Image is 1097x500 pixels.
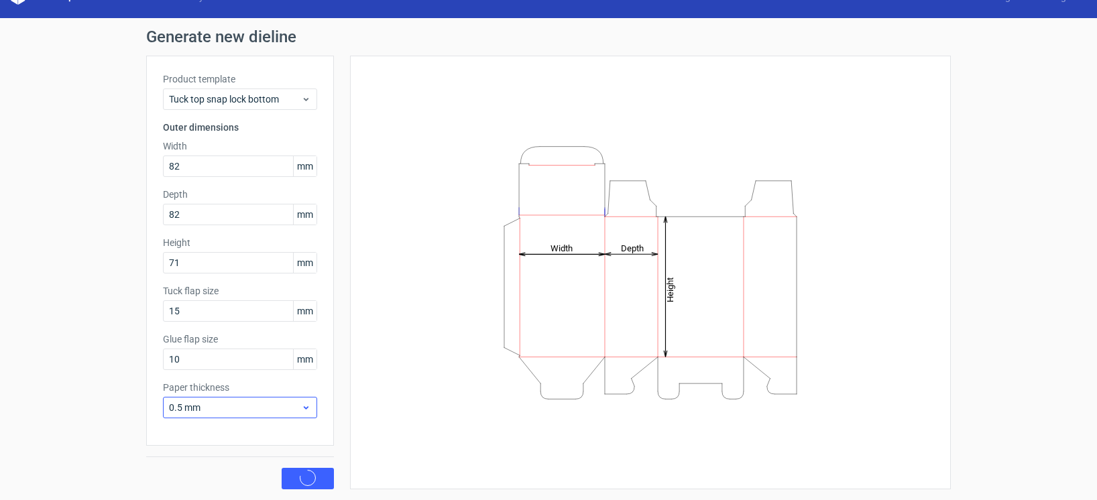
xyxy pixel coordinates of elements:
tspan: Depth [621,243,644,253]
tspan: Height [665,277,675,302]
span: mm [293,156,316,176]
span: mm [293,204,316,225]
label: Depth [163,188,317,201]
span: mm [293,301,316,321]
label: Glue flap size [163,332,317,346]
tspan: Width [551,243,573,253]
span: 0.5 mm [169,401,301,414]
label: Width [163,139,317,153]
span: mm [293,253,316,273]
h3: Outer dimensions [163,121,317,134]
span: Tuck top snap lock bottom [169,92,301,106]
span: mm [293,349,316,369]
label: Height [163,236,317,249]
label: Tuck flap size [163,284,317,298]
h1: Generate new dieline [146,29,951,45]
label: Product template [163,72,317,86]
label: Paper thickness [163,381,317,394]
